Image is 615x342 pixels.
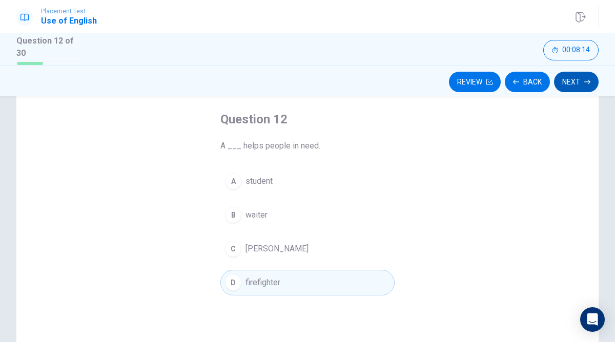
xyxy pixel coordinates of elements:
span: firefighter [245,276,280,289]
button: Next [554,72,599,92]
button: Dfirefighter [220,270,395,295]
button: Back [505,72,550,92]
h1: Question 12 of 30 [16,35,82,59]
div: B [225,207,241,223]
div: A [225,173,241,189]
span: A ___ helps people in need. [220,140,395,152]
button: Bwaiter [220,202,395,228]
button: Review [449,72,501,92]
h4: Question 12 [220,111,395,127]
span: student [245,175,273,187]
button: 00:08:14 [543,40,599,60]
span: Placement Test [41,8,97,15]
div: D [225,274,241,291]
span: [PERSON_NAME] [245,243,309,255]
div: C [225,241,241,257]
span: waiter [245,209,268,221]
h1: Use of English [41,15,97,27]
span: 00:08:14 [562,46,590,54]
div: Open Intercom Messenger [580,307,605,332]
button: C[PERSON_NAME] [220,236,395,262]
button: Astudent [220,168,395,194]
